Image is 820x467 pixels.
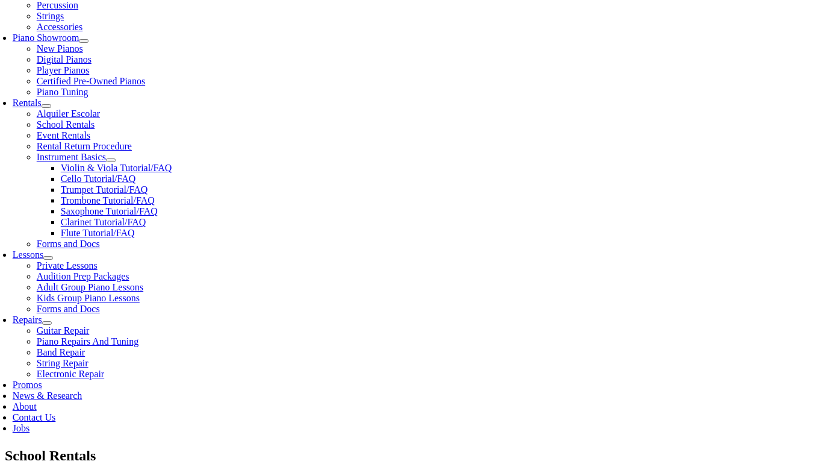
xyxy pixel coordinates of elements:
a: Adult Group Piano Lessons [37,282,143,292]
a: Lessons [13,249,44,260]
a: Repairs [13,315,42,325]
a: Piano Repairs And Tuning [37,336,138,346]
a: Piano Tuning [37,87,89,97]
a: Promos [13,380,42,390]
a: Electronic Repair [37,369,104,379]
a: Digital Pianos [37,54,92,64]
button: Open submenu of Instrument Basics [106,158,116,162]
a: Rental Return Procedure [37,141,132,151]
a: Audition Prep Packages [37,271,129,281]
a: School Rentals [37,119,95,130]
a: Player Pianos [37,65,90,75]
a: Band Repair [37,347,85,357]
a: Guitar Repair [37,325,90,336]
a: Contact Us [13,412,56,422]
a: Clarinet Tutorial/FAQ [61,217,146,227]
a: Trumpet Tutorial/FAQ [61,184,148,195]
a: Private Lessons [37,260,98,271]
button: Open submenu of Piano Showroom [79,39,89,43]
a: Certified Pre-Owned Pianos [37,76,145,86]
a: About [13,401,37,412]
a: Violin & Viola Tutorial/FAQ [61,163,172,173]
a: News & Research [13,390,82,401]
a: Forms and Docs [37,239,100,249]
a: Event Rentals [37,130,90,140]
a: Flute Tutorial/FAQ [61,228,135,238]
a: Piano Showroom [13,33,79,43]
a: Saxophone Tutorial/FAQ [61,206,158,216]
a: Trombone Tutorial/FAQ [61,195,155,205]
a: Cello Tutorial/FAQ [61,174,136,184]
a: Rentals [13,98,42,108]
a: Forms and Docs [37,304,100,314]
a: Kids Group Piano Lessons [37,293,140,303]
a: Alquiler Escolar [37,108,100,119]
button: Open submenu of Rentals [42,104,51,108]
a: Instrument Basics [37,152,106,162]
button: Open submenu of Repairs [42,321,52,325]
a: Accessories [37,22,82,32]
a: String Repair [37,358,89,368]
a: New Pianos [37,43,83,54]
a: Jobs [13,423,30,433]
button: Open submenu of Lessons [43,256,53,260]
a: Strings [37,11,64,21]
